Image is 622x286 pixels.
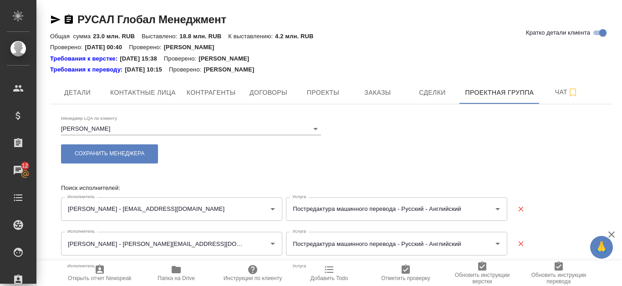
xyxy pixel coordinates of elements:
[545,87,588,98] span: Чат
[511,235,530,253] button: Удалить
[179,33,228,40] p: 18.8 млн. RUB
[138,260,214,286] button: Папка на Drive
[449,272,515,285] span: Обновить инструкции верстки
[526,272,591,285] span: Обновить инструкции перевода
[50,65,125,74] a: Требования к переводу:
[50,14,61,25] button: Скопировать ссылку для ЯМессенджера
[567,87,578,98] svg: Подписаться
[63,14,74,25] button: Скопировать ссылку
[61,260,138,286] button: Открыть отчет Newspeak
[204,65,261,74] p: [PERSON_NAME]
[169,65,204,74] p: Проверено:
[85,44,129,51] p: [DATE] 00:40
[444,260,520,286] button: Обновить инструкции верстки
[164,44,221,51] p: [PERSON_NAME]
[56,87,99,98] span: Детали
[311,275,348,281] span: Добавить Todo
[491,237,504,250] button: Open
[50,54,120,63] div: Нажми, чтобы открыть папку с инструкцией
[187,87,236,98] span: Контрагенты
[511,199,530,218] button: Удалить
[50,54,120,63] a: Требования к верстке:
[526,28,590,37] span: Кратко детали клиента
[110,87,176,98] span: Контактные лица
[93,33,142,40] p: 23.0 млн. RUB
[465,87,534,98] span: Проектная группа
[590,236,613,259] button: 🙏
[594,238,609,257] span: 🙏
[356,87,399,98] span: Заказы
[50,65,125,74] div: Нажми, чтобы открыть папку с инструкцией
[275,33,320,40] p: 4.2 млн. RUB
[301,87,345,98] span: Проекты
[2,159,34,182] a: 12
[309,123,322,135] button: Open
[125,65,169,74] p: [DATE] 10:15
[16,161,34,170] span: 12
[228,33,275,40] p: К выставлению:
[120,54,164,63] p: [DATE] 15:38
[77,13,226,26] a: РУСАЛ Глобал Менеджмент
[520,260,597,286] button: Обновить инструкции перевода
[381,275,430,281] span: Отметить проверку
[410,87,454,98] span: Сделки
[291,260,367,286] button: Добавить Todo
[61,184,601,193] p: Поиск исполнителей:
[158,275,195,281] span: Папка на Drive
[164,54,199,63] p: Проверено:
[68,275,132,281] span: Открыть отчет Newspeak
[491,203,504,215] button: Open
[199,54,256,63] p: [PERSON_NAME]
[224,275,282,281] span: Инструкции по клиенту
[214,260,291,286] button: Инструкции по клиенту
[50,33,93,40] p: Общая сумма
[75,150,144,158] span: Сохранить менеджера
[61,116,117,121] label: Менеджер LQA по клиенту
[266,237,279,250] button: Open
[266,203,279,215] button: Open
[61,144,158,163] button: Сохранить менеджера
[246,87,290,98] span: Договоры
[129,44,164,51] p: Проверено:
[50,44,85,51] p: Проверено:
[142,33,179,40] p: Выставлено:
[367,260,444,286] button: Отметить проверку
